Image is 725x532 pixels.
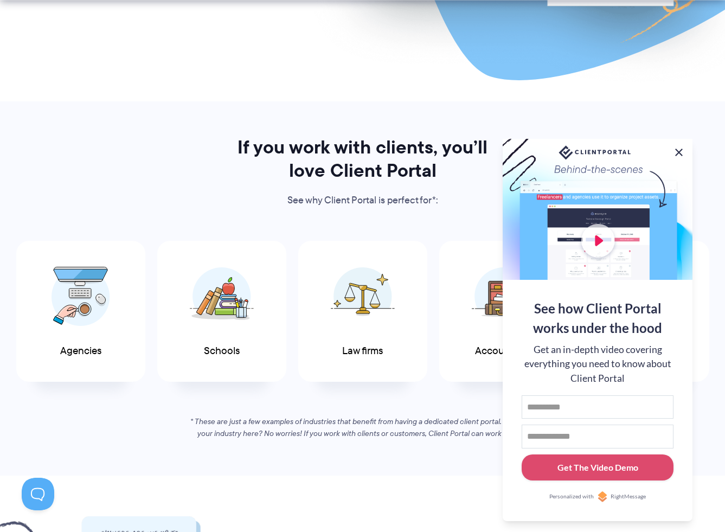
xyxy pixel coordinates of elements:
[22,478,54,510] iframe: Toggle Customer Support
[557,461,638,474] div: Get The Video Demo
[549,492,594,501] span: Personalized with
[223,136,503,182] h2: If you work with clients, you’ll love Client Portal
[522,343,673,386] div: Get an in-depth video covering everything you need to know about Client Portal
[475,345,532,357] span: Accountants
[342,345,383,357] span: Law firms
[597,491,608,502] img: Personalized with RightMessage
[157,241,286,382] a: Schools
[522,299,673,338] div: See how Client Portal works under the hood
[60,345,101,357] span: Agencies
[223,193,503,209] p: See why Client Portal is perfect for*:
[204,345,240,357] span: Schools
[298,241,427,382] a: Law firms
[439,241,568,382] a: Accountants
[16,241,145,382] a: Agencies
[522,491,673,502] a: Personalized withRightMessage
[522,454,673,481] button: Get The Video Demo
[611,492,646,501] span: RightMessage
[190,416,535,439] em: * These are just a few examples of industries that benefit from having a dedicated client portal....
